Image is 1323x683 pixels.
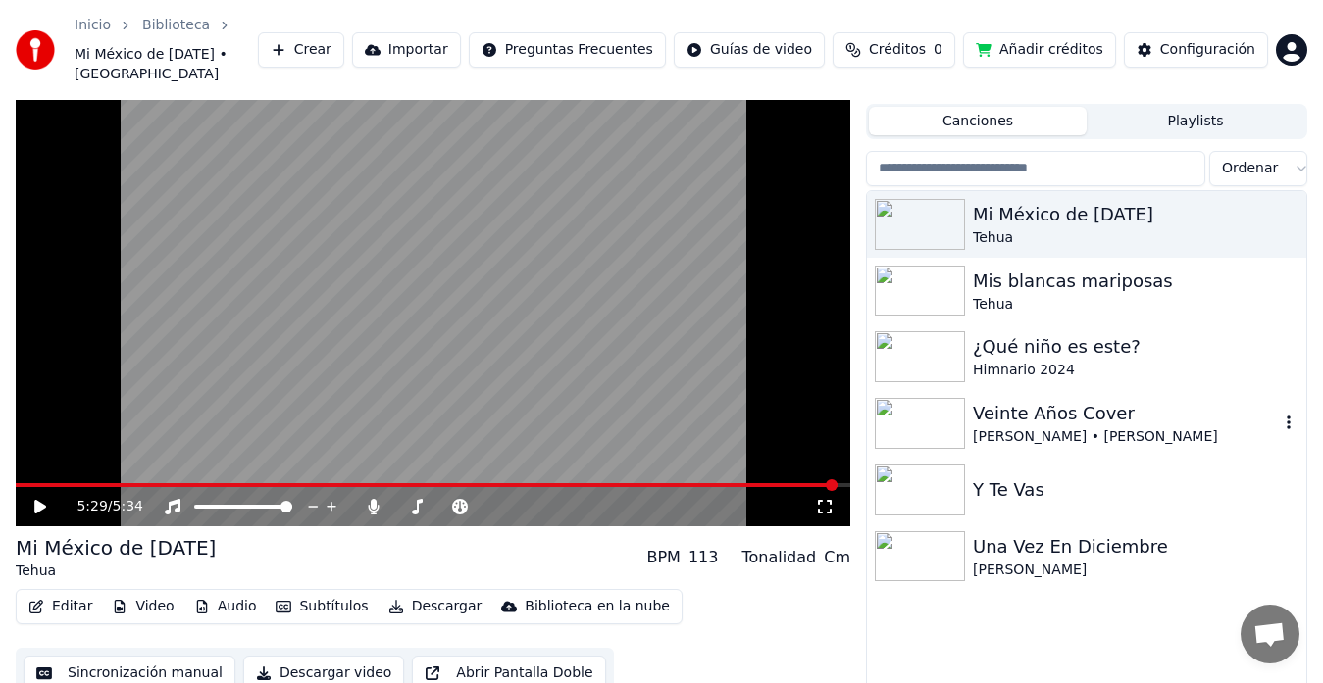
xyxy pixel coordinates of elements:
[869,40,926,60] span: Créditos
[76,497,124,516] div: /
[104,593,181,620] button: Video
[352,32,461,68] button: Importar
[1160,40,1255,60] div: Configuración
[741,546,816,569] div: Tonalidad
[1124,32,1268,68] button: Configuración
[525,597,670,616] div: Biblioteca en la nube
[16,534,216,561] div: Mi México de [DATE]
[973,333,1298,361] div: ¿Qué niño es este?
[973,476,1298,504] div: Y Te Vas
[973,228,1298,248] div: Tehua
[76,497,107,516] span: 5:29
[973,361,1298,380] div: Himnario 2024
[646,546,680,569] div: BPM
[75,45,258,84] span: Mi México de [DATE] • [GEOGRAPHIC_DATA]
[973,533,1298,561] div: Una Vez En Diciembre
[16,561,216,581] div: Tehua
[186,593,265,620] button: Audio
[142,16,210,35] a: Biblioteca
[16,30,55,70] img: youka
[869,107,1087,135] button: Canciones
[973,295,1298,315] div: Tehua
[75,16,258,84] nav: breadcrumb
[1241,605,1299,663] div: Chat abierto
[674,32,825,68] button: Guías de video
[688,546,719,569] div: 113
[973,561,1298,580] div: [PERSON_NAME]
[973,268,1298,295] div: Mis blancas mariposas
[824,546,850,569] div: Cm
[1222,159,1278,178] span: Ordenar
[973,427,1279,447] div: [PERSON_NAME] • [PERSON_NAME]
[973,400,1279,427] div: Veinte Años Cover
[469,32,666,68] button: Preguntas Frecuentes
[113,497,143,516] span: 5:34
[973,201,1298,228] div: Mi México de [DATE]
[1087,107,1304,135] button: Playlists
[833,32,955,68] button: Créditos0
[75,16,111,35] a: Inicio
[934,40,942,60] span: 0
[21,593,100,620] button: Editar
[258,32,344,68] button: Crear
[268,593,376,620] button: Subtítulos
[381,593,490,620] button: Descargar
[963,32,1116,68] button: Añadir créditos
